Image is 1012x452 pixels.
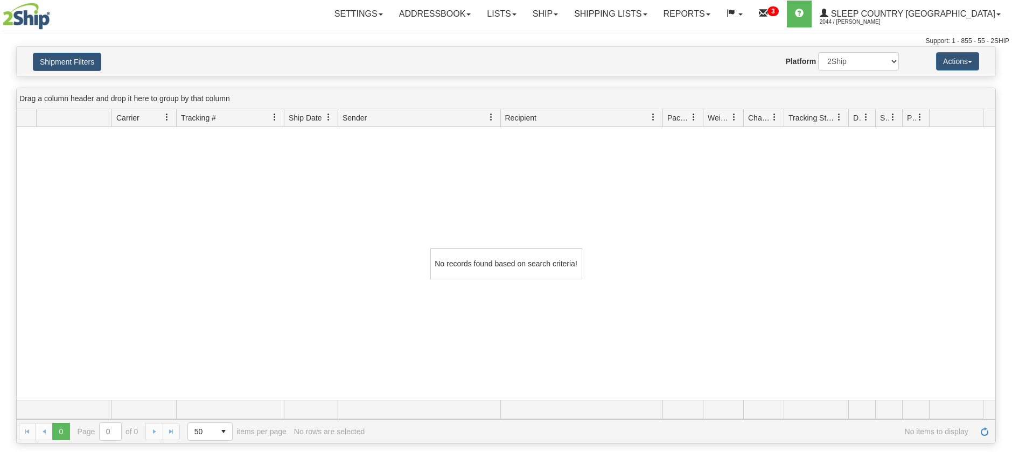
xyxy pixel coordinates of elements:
a: Shipping lists [566,1,655,27]
div: grid grouping header [17,88,995,109]
a: Charge filter column settings [765,108,784,126]
span: Packages [667,112,690,123]
span: Sleep Country [GEOGRAPHIC_DATA] [828,9,995,18]
span: Weight [708,112,730,123]
a: Lists [479,1,524,27]
span: No items to display [372,427,968,436]
a: Recipient filter column settings [644,108,662,126]
a: Tracking # filter column settings [266,108,284,126]
a: Reports [655,1,718,27]
span: Sender [343,112,367,123]
div: No records found based on search criteria! [430,248,582,279]
a: Addressbook [391,1,479,27]
span: select [215,423,232,440]
a: Sender filter column settings [482,108,500,126]
span: 2044 / [PERSON_NAME] [820,17,901,27]
span: Page sizes drop down [187,422,233,441]
a: Pickup Status filter column settings [911,108,929,126]
a: Weight filter column settings [725,108,743,126]
span: Shipment Issues [880,112,889,123]
span: 50 [194,426,208,437]
button: Shipment Filters [33,53,101,71]
span: Ship Date [289,112,322,123]
a: Sleep Country [GEOGRAPHIC_DATA] 2044 / [PERSON_NAME] [812,1,1009,27]
span: items per page [187,422,287,441]
button: Actions [936,52,979,70]
span: Page of 0 [78,422,138,441]
span: Delivery Status [853,112,862,123]
a: Ship Date filter column settings [319,108,338,126]
a: Carrier filter column settings [158,108,176,126]
span: Carrier [116,112,139,123]
img: logo2044.jpg [3,3,50,30]
label: Platform [785,56,816,67]
span: Tracking # [181,112,216,123]
a: 3 [751,1,787,27]
a: Tracking Status filter column settings [830,108,848,126]
span: Charge [748,112,771,123]
span: Pickup Status [907,112,916,123]
span: Page 0 [52,423,69,440]
iframe: chat widget [987,171,1011,281]
sup: 3 [767,6,779,16]
a: Shipment Issues filter column settings [884,108,902,126]
span: Tracking Status [788,112,835,123]
div: Support: 1 - 855 - 55 - 2SHIP [3,37,1009,46]
span: Recipient [505,112,536,123]
div: No rows are selected [294,427,365,436]
a: Refresh [976,423,993,440]
a: Ship [525,1,566,27]
a: Delivery Status filter column settings [857,108,875,126]
a: Packages filter column settings [685,108,703,126]
a: Settings [326,1,391,27]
